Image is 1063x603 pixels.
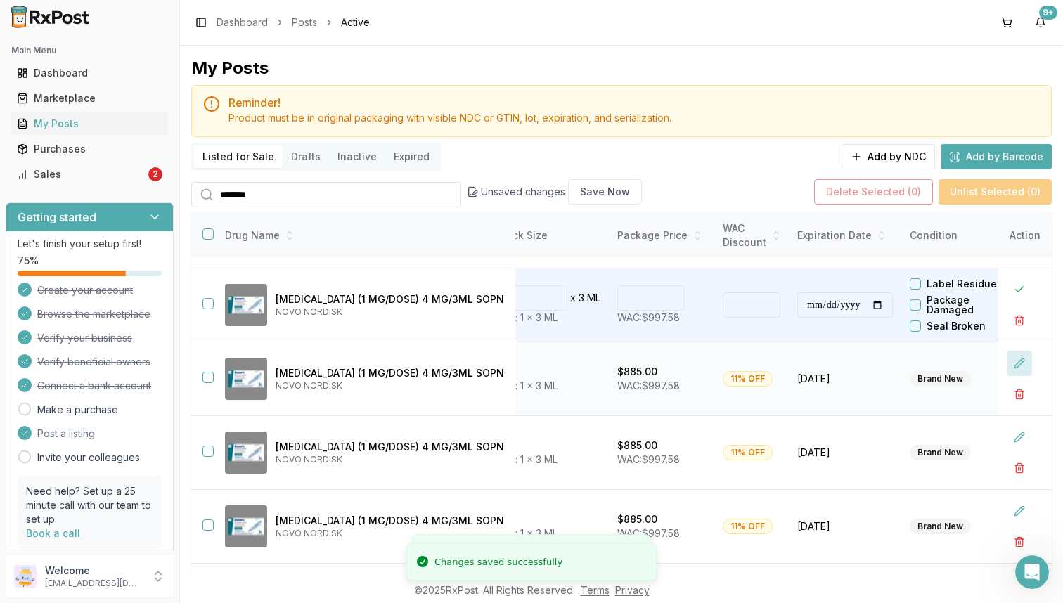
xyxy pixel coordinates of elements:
[6,138,174,160] button: Purchases
[491,490,609,564] td: Full
[191,57,269,79] div: My Posts
[434,555,562,569] div: Changes saved successfully
[37,403,118,417] a: Make a purchase
[37,307,150,321] span: Browse the marketplace
[467,179,642,205] div: Unsaved changes
[1007,498,1032,524] button: Edit
[1007,382,1032,407] button: Delete
[45,564,143,578] p: Welcome
[1007,455,1032,481] button: Delete
[225,505,267,547] img: Ozempic (1 MG/DOSE) 4 MG/3ML SOPN
[797,372,893,386] span: [DATE]
[17,117,162,131] div: My Posts
[6,112,174,135] button: My Posts
[615,584,650,596] a: Privacy
[910,371,971,387] div: Brand New
[228,97,1040,108] h5: Reminder!
[37,379,151,393] span: Connect a bank account
[491,213,609,259] th: Pack Size
[723,371,773,387] div: 11% OFF
[217,15,370,30] nav: breadcrumb
[1007,351,1032,376] button: Edit
[617,311,680,323] span: WAC: $997.58
[587,291,600,305] p: ML
[617,512,657,526] p: $885.00
[14,565,37,588] img: User avatar
[1007,277,1032,302] button: Close
[18,237,162,251] p: Let's finish your setup first!
[797,228,893,242] div: Expiration Date
[276,366,504,380] p: [MEDICAL_DATA] (1 MG/DOSE) 4 MG/3ML SOPN
[292,15,317,30] a: Posts
[6,87,174,110] button: Marketplace
[491,342,609,416] td: Full
[6,163,174,186] button: Sales2
[910,445,971,460] div: Brand New
[500,380,558,391] span: Full: 1 x 3 ML
[18,209,96,226] h3: Getting started
[941,144,1052,169] button: Add by Barcode
[797,519,893,533] span: [DATE]
[341,15,370,30] span: Active
[910,519,971,534] div: Brand New
[11,86,168,111] a: Marketplace
[17,167,146,181] div: Sales
[17,142,162,156] div: Purchases
[723,519,773,534] div: 11% OFF
[927,295,1007,315] label: Package Damaged
[581,584,610,596] a: Terms
[26,484,153,526] p: Need help? Set up a 25 minute call with our team to set up.
[37,450,140,465] a: Invite your colleagues
[617,228,706,242] div: Package Price
[276,306,504,318] p: NOVO NORDISK
[842,144,935,169] button: Add by NDC
[37,427,95,441] span: Post a listing
[1029,11,1052,34] button: 9+
[617,453,680,465] span: WAC: $997.58
[1007,424,1032,450] button: Edit
[45,578,143,589] p: [EMAIL_ADDRESS][DOMAIN_NAME]
[570,291,576,305] p: x
[329,145,385,168] button: Inactive
[194,145,283,168] button: Listed for Sale
[276,514,504,528] p: [MEDICAL_DATA] (1 MG/DOSE) 4 MG/3ML SOPN
[283,145,329,168] button: Drafts
[1007,308,1032,333] button: Delete
[1015,555,1049,589] iframe: Intercom live chat
[723,221,780,249] div: WAC Discount
[6,6,96,28] img: RxPost Logo
[11,136,168,162] a: Purchases
[276,380,504,391] p: NOVO NORDISK
[37,355,150,369] span: Verify beneficial owners
[17,66,162,80] div: Dashboard
[17,91,162,105] div: Marketplace
[385,145,438,168] button: Expired
[225,284,267,326] img: Ozempic (1 MG/DOSE) 4 MG/3ML SOPN
[617,365,657,379] p: $885.00
[276,440,504,454] p: [MEDICAL_DATA] (1 MG/DOSE) 4 MG/3ML SOPN
[228,111,1040,125] div: Product must be in original packaging with visible NDC or GTIN, lot, expiration, and serialization.
[11,45,168,56] h2: Main Menu
[11,60,168,86] a: Dashboard
[217,15,268,30] a: Dashboard
[225,432,267,474] img: Ozempic (1 MG/DOSE) 4 MG/3ML SOPN
[148,167,162,181] div: 2
[723,445,773,460] div: 11% OFF
[37,331,132,345] span: Verify your business
[579,291,584,305] p: 3
[276,292,504,306] p: [MEDICAL_DATA] (1 MG/DOSE) 4 MG/3ML SOPN
[18,254,39,268] span: 75 %
[998,213,1052,259] th: Action
[1007,529,1032,555] button: Delete
[491,416,609,490] td: Full
[568,179,642,205] button: Save Now
[927,321,986,331] label: Seal Broken
[276,454,504,465] p: NOVO NORDISK
[500,453,558,465] span: Full: 1 x 3 ML
[797,446,893,460] span: [DATE]
[225,358,267,400] img: Ozempic (1 MG/DOSE) 4 MG/3ML SOPN
[6,62,174,84] button: Dashboard
[37,283,133,297] span: Create your account
[500,311,558,323] span: Full: 1 x 3 ML
[276,528,504,539] p: NOVO NORDISK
